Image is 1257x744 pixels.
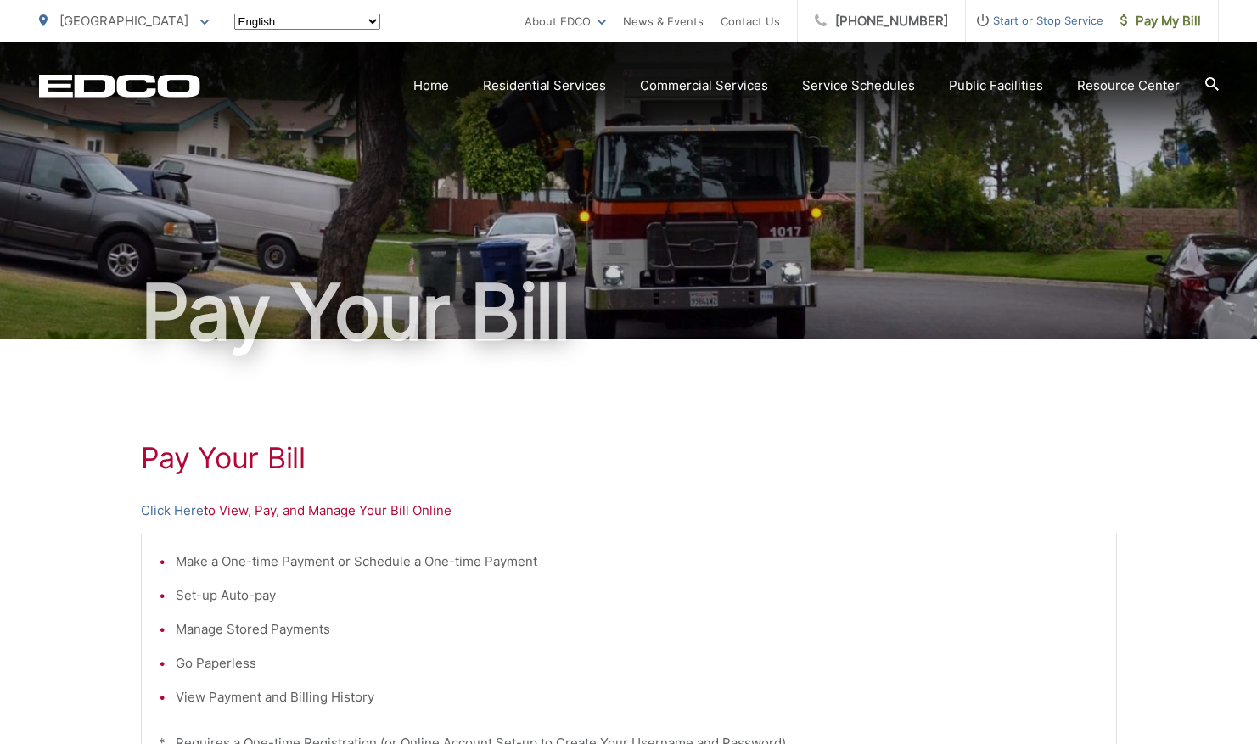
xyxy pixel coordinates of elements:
li: Make a One-time Payment or Schedule a One-time Payment [176,551,1099,572]
span: Pay My Bill [1120,11,1201,31]
p: to View, Pay, and Manage Your Bill Online [141,501,1117,521]
h1: Pay Your Bill [141,441,1117,475]
li: Go Paperless [176,653,1099,674]
a: Resource Center [1077,76,1180,96]
h1: Pay Your Bill [39,270,1219,355]
li: Set-up Auto-pay [176,585,1099,606]
a: Service Schedules [802,76,915,96]
a: News & Events [623,11,704,31]
a: About EDCO [525,11,606,31]
span: [GEOGRAPHIC_DATA] [59,13,188,29]
li: View Payment and Billing History [176,687,1099,708]
a: Commercial Services [640,76,768,96]
a: Public Facilities [949,76,1043,96]
a: Click Here [141,501,204,521]
a: Home [413,76,449,96]
li: Manage Stored Payments [176,619,1099,640]
a: EDCD logo. Return to the homepage. [39,74,200,98]
select: Select a language [234,14,380,30]
a: Residential Services [483,76,606,96]
a: Contact Us [721,11,780,31]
